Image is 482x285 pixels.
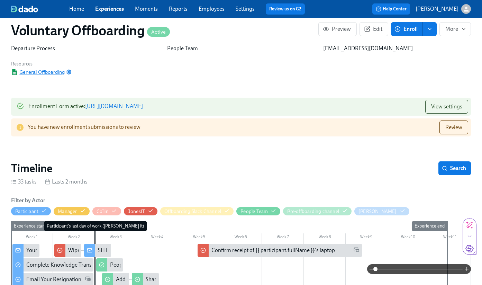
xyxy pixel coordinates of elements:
[95,233,137,242] div: Week 3
[28,100,143,114] div: Enrollment Form active :
[160,207,234,215] button: Offboarding Slack Channel
[283,207,352,215] button: Pre-offboarding channel
[416,4,471,14] button: [PERSON_NAME]
[240,208,268,215] div: Hide People Team
[318,22,357,36] button: Preview
[58,208,77,215] div: Hide Manager
[354,207,409,215] button: [PERSON_NAME]
[178,233,220,242] div: Week 5
[304,233,346,242] div: Week 8
[431,103,462,110] span: View settings
[69,6,84,12] a: Home
[220,233,262,242] div: Week 6
[396,26,418,33] span: Enroll
[54,244,81,257] div: Wipe {{ participant.fullName }} laptop
[28,121,140,134] div: You have new enrollment submissions to review
[387,233,429,242] div: Week 10
[95,6,124,12] a: Experiences
[323,45,471,52] p: [EMAIL_ADDRESS][DOMAIN_NAME]
[135,6,158,12] a: Moments
[365,26,382,33] span: Edit
[11,207,51,215] button: Participant
[439,22,471,36] button: More
[439,121,468,134] button: Review
[376,6,407,12] span: Help Center
[12,258,93,271] div: Complete Knowledge Transfer
[425,100,468,114] button: View settings
[11,233,53,242] div: Week 1
[287,208,339,215] div: Hide Pre-offboarding channel
[11,161,52,175] h2: Timeline
[97,208,109,215] div: Hide Collin
[68,247,157,254] div: Wipe {{ participant.fullName }} laptop
[164,208,221,215] div: Hide Offboarding Slack Channel
[116,276,182,283] div: Add Exit Interview Feedback
[11,61,72,67] h6: Resources
[146,276,261,283] div: Share Exit feedback with {{ manager.firstName }}
[84,244,111,257] div: SH Laptop update
[110,261,184,269] div: People Team offboarding steps
[372,3,410,15] button: Help Center
[360,22,388,36] button: Edit
[54,207,89,215] button: Manager
[211,247,335,254] div: Confirm receipt of {{ participant.fullName }}'s laptop
[423,22,437,36] button: enroll
[11,6,38,12] img: dado
[11,69,65,75] a: Google SheetGeneral Offboarding
[262,233,304,242] div: Week 7
[53,233,95,242] div: Week 2
[429,233,471,242] div: Week 11
[11,178,37,186] div: 33 tasks
[199,6,225,12] a: Employees
[169,6,188,12] a: Reports
[147,29,170,35] span: Active
[12,244,39,257] div: Your transition away from SH starts [DATE]!
[11,45,159,52] p: Departure Process
[15,208,38,215] div: Hide Participant
[128,208,145,215] div: Hide JonesIT
[198,244,362,257] div: Confirm receipt of {{ participant.fullName }}'s laptop
[45,178,88,186] div: Lasts 2 months
[11,6,69,12] a: dado
[11,197,45,204] h6: Filter by Actor
[17,124,24,131] span: 1
[85,103,143,109] a: [URL][DOMAIN_NAME]
[266,3,305,15] button: Review us on G2
[11,69,65,75] span: General Offboarding
[11,221,48,231] div: Experience start
[443,165,466,172] span: Search
[416,5,458,13] p: [PERSON_NAME]
[26,247,129,254] div: Your transition away from SH starts [DATE]!
[354,247,359,255] span: Work Email
[98,247,140,254] div: SH Laptop update
[136,233,178,242] div: Week 4
[412,221,447,231] div: Experience end
[11,22,170,39] h1: Voluntary Offboarding
[391,22,423,36] button: Enroll
[92,207,121,215] button: Collin
[269,6,301,12] a: Review us on G2
[11,69,18,75] img: Google Sheet
[445,124,462,131] span: Review
[438,161,471,175] button: Search
[44,221,147,231] div: Participant's last day of work ([PERSON_NAME] it)
[26,261,98,269] div: Complete Knowledge Transfer
[445,26,465,33] span: More
[358,208,397,215] div: Hide Rachel
[236,6,255,12] a: Settings
[346,233,388,242] div: Week 9
[26,276,81,283] div: Email Your Resignation
[324,26,351,33] span: Preview
[124,207,157,215] button: JonesIT
[167,45,315,52] p: People Team
[236,207,280,215] button: People Team
[96,258,123,271] div: People Team offboarding steps
[85,276,91,284] span: Work Email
